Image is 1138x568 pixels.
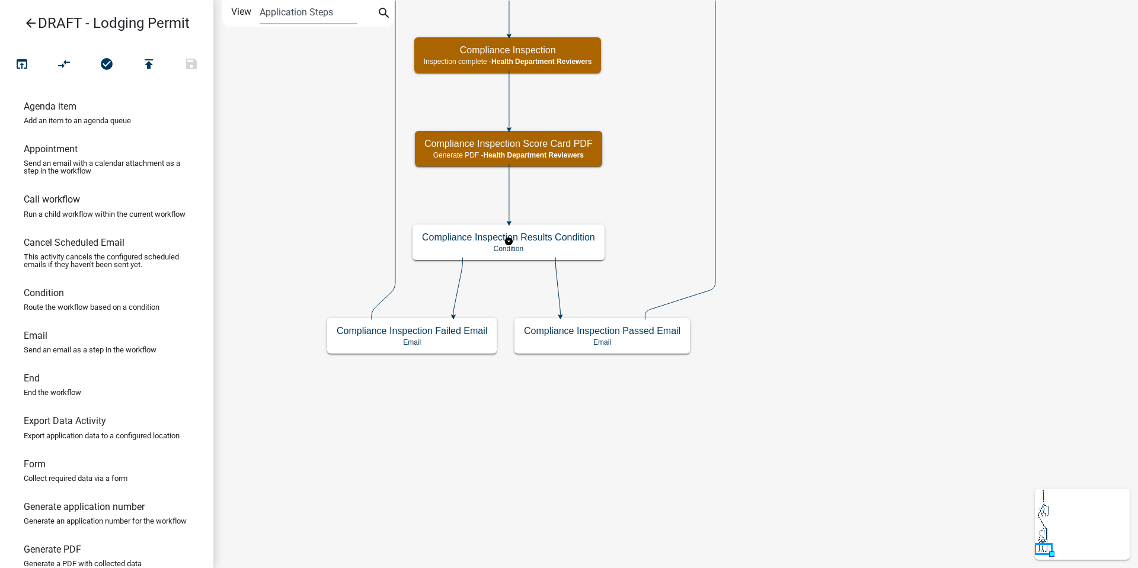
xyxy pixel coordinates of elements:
[24,303,159,311] p: Route the workflow based on a condition
[422,245,595,253] p: Condition
[424,44,592,56] h5: Compliance Inspection
[100,57,114,73] i: check_circle
[24,330,47,341] h6: Email
[57,57,72,73] i: compare_arrows
[24,415,106,426] h6: Export Data Activity
[9,9,194,37] a: DRAFT - Lodging Permit
[483,151,583,159] span: Health Department Reviewers
[24,517,187,525] p: Generate an application number for the workflow
[127,52,170,78] button: Publish
[24,474,127,482] p: Collect required data via a form
[24,101,76,112] h6: Agenda item
[24,210,186,218] p: Run a child workflow within the current workflow
[142,57,156,73] i: publish
[424,138,593,149] h5: Compliance Inspection Score Card PDF
[1,52,43,78] button: Test Workflow
[24,237,124,248] h6: Cancel Scheduled Email
[24,346,156,354] p: Send an email as a step in the workflow
[24,389,81,396] p: End the workflow
[24,194,80,205] h6: Call workflow
[170,52,213,78] button: Save
[1,52,213,81] div: Workflow actions
[377,6,391,23] i: search
[424,151,593,159] p: Generate PDF -
[375,5,394,24] button: search
[184,57,199,73] i: save
[524,325,680,336] h5: Compliance Inspection Passed Email
[15,57,29,73] i: open_in_browser
[24,16,38,33] i: arrow_back
[524,338,680,346] p: Email
[24,117,131,124] p: Add an item to an agenda queue
[337,338,487,346] p: Email
[491,57,592,66] span: Health Department Reviewers
[24,501,145,512] h6: Generate application number
[24,159,190,175] p: Send an email with a calendar attachment as a step in the workflow
[424,57,592,66] p: Inspection complete -
[422,232,595,243] h5: Compliance Inspection Results Condition
[24,458,46,470] h6: Form
[24,253,190,268] p: This activity cancels the configured scheduled emails if they haven't been sent yet.
[43,52,85,78] button: Auto Layout
[24,432,180,439] p: Export application data to a configured location
[24,544,81,555] h6: Generate PDF
[24,560,142,567] p: Generate a PDF with collected data
[337,325,487,336] h5: Compliance Inspection Failed Email
[24,287,64,299] h6: Condition
[24,143,78,155] h6: Appointment
[85,52,128,78] button: No problems
[24,373,40,384] h6: End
